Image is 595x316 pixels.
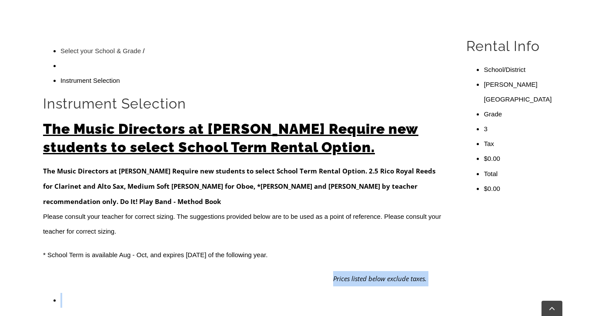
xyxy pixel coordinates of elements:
[484,122,552,136] li: 3
[43,248,446,262] p: * School Term is available Aug - Oct, and expires [DATE] of the following year.
[43,95,446,113] h2: Instrument Selection
[484,77,552,107] li: [PERSON_NAME][GEOGRAPHIC_DATA]
[43,166,367,175] strong: The Music Directors at [PERSON_NAME] Require new students to select School Term Rental Option.
[43,166,435,206] strong: 2.5 Rico Royal Reeds for Clarinet and Alto Sax, Medium Soft [PERSON_NAME] for Oboe, *[PERSON_NAME...
[484,107,552,122] li: Grade
[466,37,552,55] h2: Rental Info
[60,73,446,88] li: Instrument Selection
[484,62,552,77] li: School/District
[60,47,141,54] a: Select your School & Grade
[484,136,552,151] li: Tax
[484,166,552,181] li: Total
[43,209,446,239] p: Please consult your teacher for correct sizing. The suggestions provided below are to be used as ...
[484,151,552,166] li: $0.00
[333,274,427,283] em: Prices listed below exclude taxes.
[120,197,221,206] strong: Do It! Play Band - Method Book
[43,120,446,156] h2: The Music Directors at [PERSON_NAME] Require new students to select School Term Rental Option.
[484,181,552,196] li: $0.00
[143,47,144,54] span: /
